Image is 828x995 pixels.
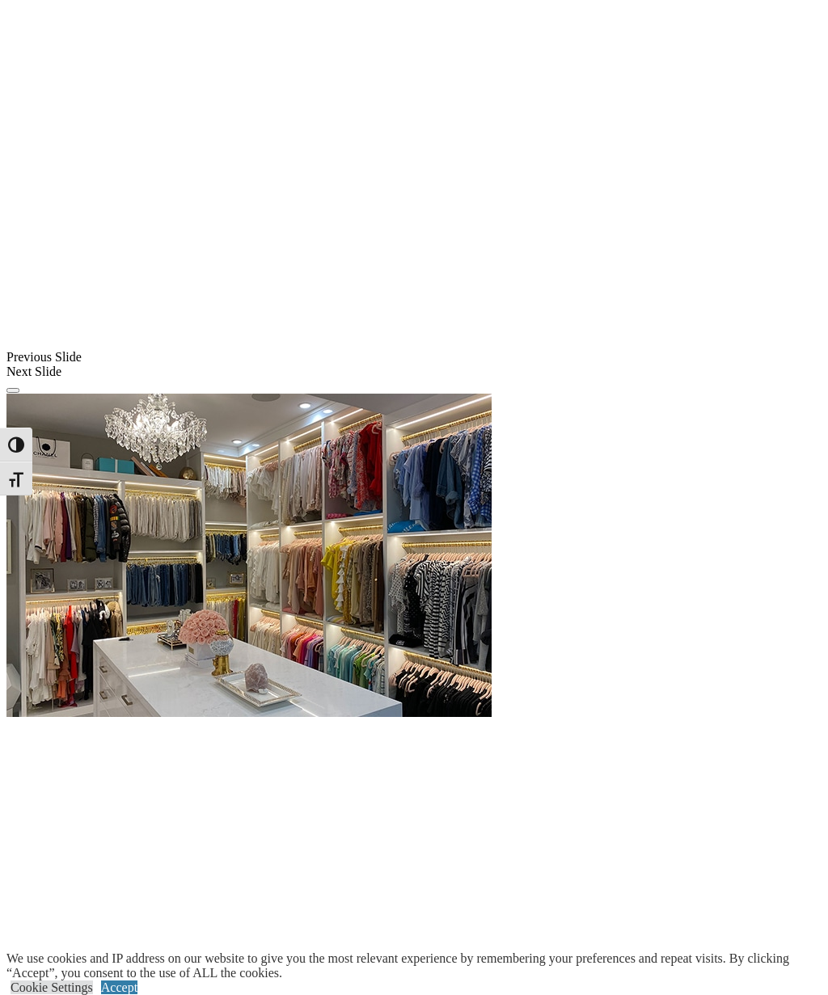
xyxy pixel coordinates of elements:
a: Cookie Settings [11,980,93,994]
div: We use cookies and IP address on our website to give you the most relevant experience by remember... [6,951,828,980]
a: Accept [101,980,137,994]
div: Previous Slide [6,350,822,365]
button: Click here to pause slide show [6,388,19,393]
div: Next Slide [6,365,822,379]
img: Banner for mobile view [6,394,492,717]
